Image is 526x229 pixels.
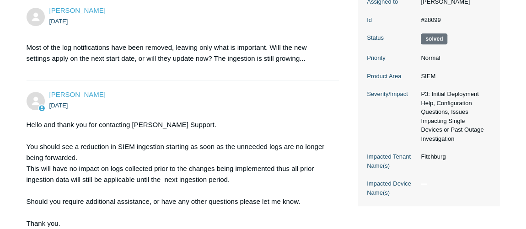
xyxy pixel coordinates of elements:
a: [PERSON_NAME] [49,6,106,14]
dt: Id [367,16,416,25]
a: [PERSON_NAME] [49,91,106,98]
time: 09/12/2025, 13:59 [49,18,68,25]
dt: Impacted Device Name(s) [367,179,416,197]
dd: — [416,179,490,188]
span: Kris Haire [49,91,106,98]
p: Most of the log notifications have been removed, leaving only what is important. Will the new set... [27,42,330,64]
time: 09/12/2025, 14:27 [49,102,68,109]
dd: Normal [416,53,490,63]
dt: Severity/Impact [367,90,416,99]
dd: Fitchburg [416,152,490,161]
dd: SIEM [416,72,490,81]
dt: Product Area [367,72,416,81]
span: Louie Bayani [49,6,106,14]
dd: P3: Initial Deployment Help, Configuration Questions, Issues Impacting Single Devices or Past Out... [416,90,490,143]
span: This request has been solved [421,33,447,44]
dt: Status [367,33,416,43]
dt: Impacted Tenant Name(s) [367,152,416,170]
dd: #28099 [416,16,490,25]
dt: Priority [367,53,416,63]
